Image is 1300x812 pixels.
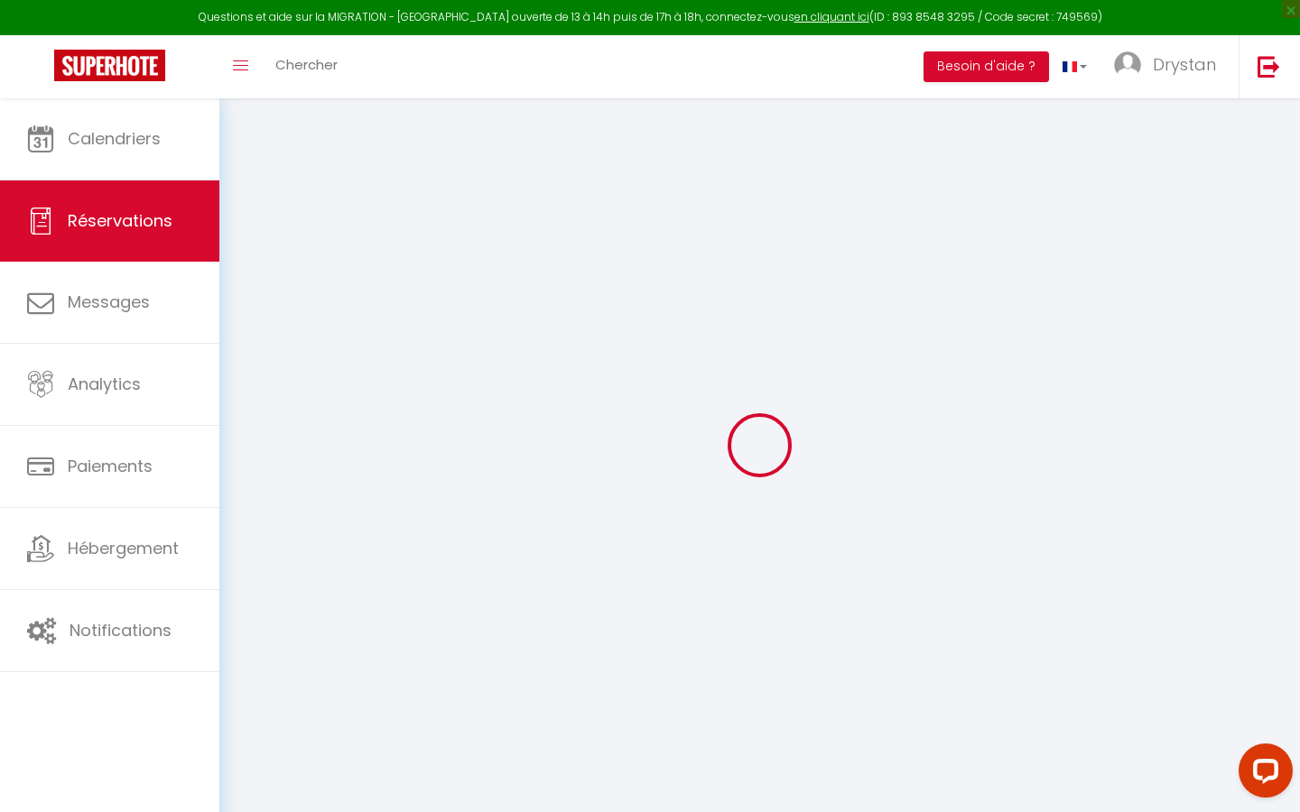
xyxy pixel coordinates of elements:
[794,9,869,24] a: en cliquant ici
[68,209,172,232] span: Réservations
[68,455,153,477] span: Paiements
[1258,55,1280,78] img: logout
[1114,51,1141,78] img: ...
[1153,53,1216,76] span: Drystan
[1100,35,1239,98] a: ... Drystan
[68,373,141,395] span: Analytics
[70,619,172,641] span: Notifications
[275,55,338,74] span: Chercher
[924,51,1049,82] button: Besoin d'aide ?
[262,35,351,98] a: Chercher
[68,537,179,559] span: Hébergement
[68,127,161,150] span: Calendriers
[54,50,165,81] img: Super Booking
[1224,736,1300,812] iframe: LiveChat chat widget
[68,291,150,313] span: Messages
